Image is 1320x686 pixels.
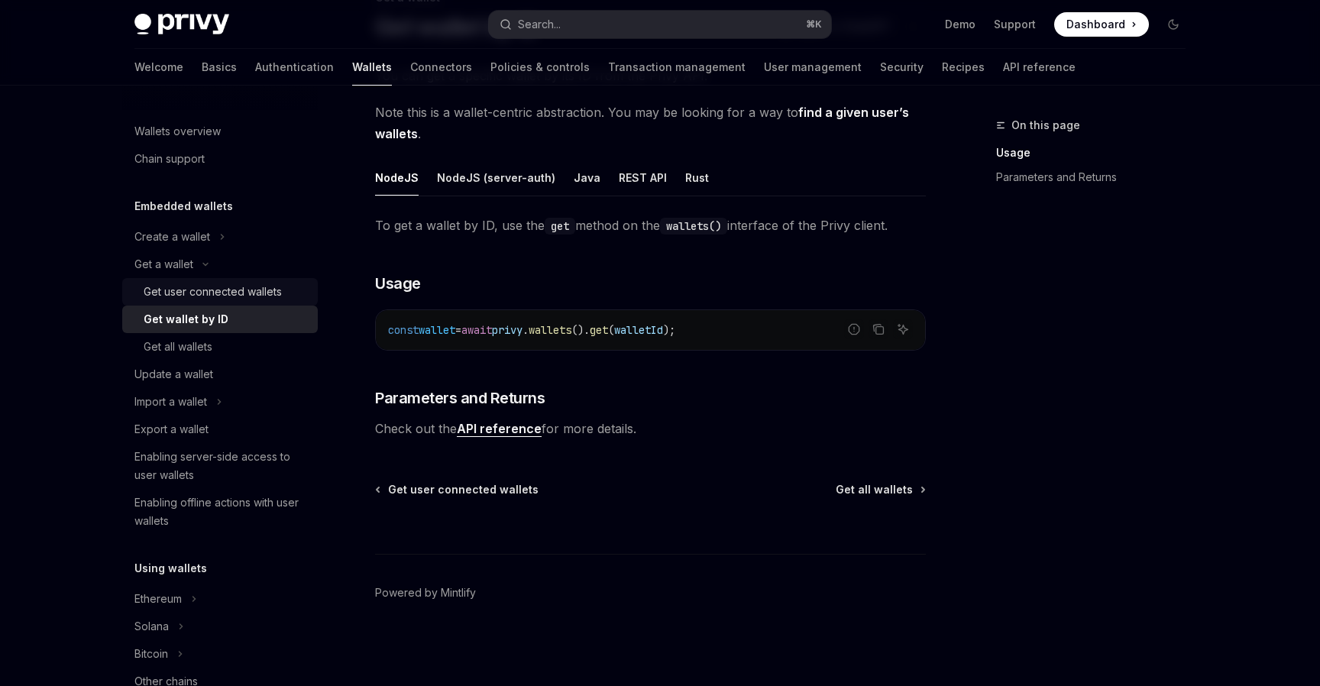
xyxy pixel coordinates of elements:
[375,273,421,294] span: Usage
[352,49,392,86] a: Wallets
[996,165,1198,189] a: Parameters and Returns
[134,559,207,578] h5: Using wallets
[663,323,675,337] span: );
[134,122,221,141] div: Wallets overview
[375,160,419,196] div: NodeJS
[880,49,924,86] a: Security
[490,49,590,86] a: Policies & controls
[134,255,193,273] div: Get a wallet
[134,645,168,663] div: Bitcoin
[122,361,318,388] a: Update a wallet
[122,145,318,173] a: Chain support
[122,489,318,535] a: Enabling offline actions with user wallets
[134,365,213,383] div: Update a wallet
[144,310,228,328] div: Get wallet by ID
[134,228,210,246] div: Create a wallet
[122,443,318,489] a: Enabling server-side access to user wallets
[122,585,318,613] button: Toggle Ethereum section
[1161,12,1186,37] button: Toggle dark mode
[489,11,831,38] button: Open search
[806,18,822,31] span: ⌘ K
[1066,17,1125,32] span: Dashboard
[614,323,663,337] span: walletId
[518,15,561,34] div: Search...
[844,319,864,339] button: Report incorrect code
[590,323,608,337] span: get
[134,590,182,608] div: Ethereum
[375,215,926,236] span: To get a wallet by ID, use the method on the interface of the Privy client.
[455,323,461,337] span: =
[134,617,169,636] div: Solana
[134,197,233,215] h5: Embedded wallets
[619,160,667,196] div: REST API
[545,218,575,235] code: get
[660,218,727,235] code: wallets()
[134,420,209,438] div: Export a wallet
[122,416,318,443] a: Export a wallet
[122,223,318,251] button: Toggle Create a wallet section
[122,278,318,306] a: Get user connected wallets
[122,251,318,278] button: Toggle Get a wallet section
[134,49,183,86] a: Welcome
[134,393,207,411] div: Import a wallet
[529,323,571,337] span: wallets
[134,493,309,530] div: Enabling offline actions with user wallets
[134,14,229,35] img: dark logo
[869,319,888,339] button: Copy the contents from the code block
[608,49,746,86] a: Transaction management
[437,160,555,196] div: NodeJS (server-auth)
[1011,116,1080,134] span: On this page
[1054,12,1149,37] a: Dashboard
[419,323,455,337] span: wallet
[134,150,205,168] div: Chain support
[1003,49,1076,86] a: API reference
[202,49,237,86] a: Basics
[994,17,1036,32] a: Support
[122,613,318,640] button: Toggle Solana section
[375,418,926,439] span: Check out the for more details.
[122,118,318,145] a: Wallets overview
[685,160,709,196] div: Rust
[388,482,539,497] span: Get user connected wallets
[377,482,539,497] a: Get user connected wallets
[836,482,913,497] span: Get all wallets
[571,323,590,337] span: ().
[122,333,318,361] a: Get all wallets
[492,323,522,337] span: privy
[410,49,472,86] a: Connectors
[122,640,318,668] button: Toggle Bitcoin section
[764,49,862,86] a: User management
[457,421,542,437] a: API reference
[388,323,419,337] span: const
[522,323,529,337] span: .
[996,141,1198,165] a: Usage
[836,482,924,497] a: Get all wallets
[122,306,318,333] a: Get wallet by ID
[375,102,926,144] span: Note this is a wallet-centric abstraction. You may be looking for a way to .
[608,323,614,337] span: (
[375,585,476,600] a: Powered by Mintlify
[574,160,600,196] div: Java
[134,448,309,484] div: Enabling server-side access to user wallets
[942,49,985,86] a: Recipes
[893,319,913,339] button: Ask AI
[144,283,282,301] div: Get user connected wallets
[144,338,212,356] div: Get all wallets
[122,388,318,416] button: Toggle Import a wallet section
[461,323,492,337] span: await
[375,387,545,409] span: Parameters and Returns
[255,49,334,86] a: Authentication
[945,17,975,32] a: Demo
